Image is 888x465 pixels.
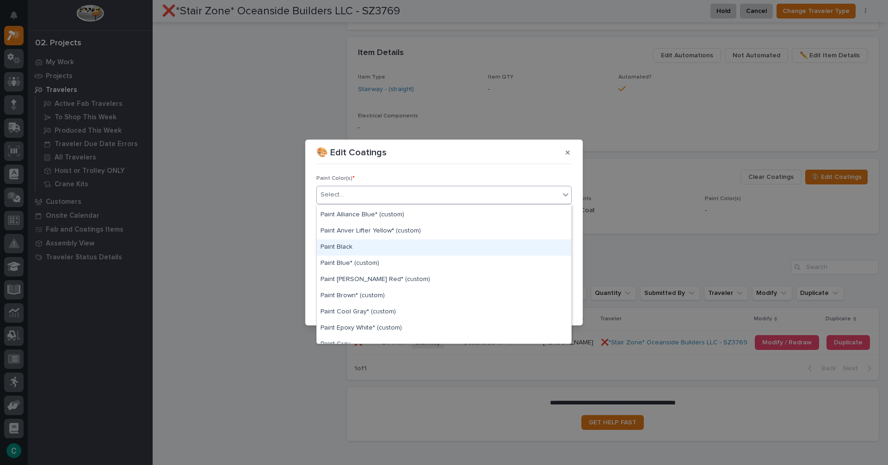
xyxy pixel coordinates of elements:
[317,256,571,272] div: Paint Blue* (custom)
[321,190,344,200] div: Select...
[316,147,387,158] p: 🎨 Edit Coatings
[317,304,571,320] div: Paint Cool Gray* (custom)
[317,223,571,239] div: Paint Anver Lifter Yellow* (custom)
[317,239,571,256] div: Paint Black
[317,337,571,353] div: Paint Gray
[317,320,571,337] div: Paint Epoxy White* (custom)
[317,288,571,304] div: Paint Brown* (custom)
[317,272,571,288] div: Paint Brinkley Red* (custom)
[316,176,355,181] span: Paint Color(s)
[317,207,571,223] div: Paint Alliance Blue* (custom)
